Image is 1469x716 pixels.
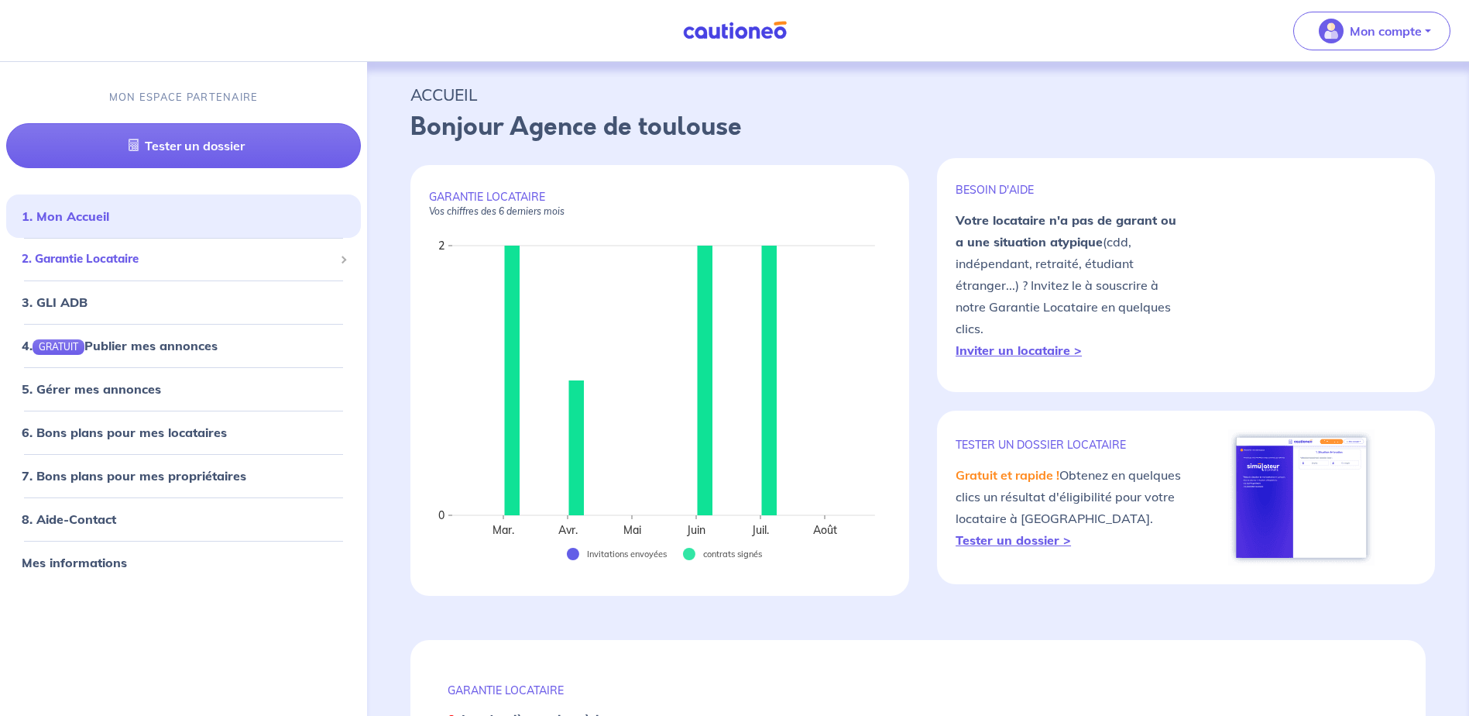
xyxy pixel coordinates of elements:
img: video-gli-new-none.jpg [1186,211,1416,341]
div: 6. Bons plans pour mes locataires [6,417,361,448]
a: Tester un dossier > [956,532,1071,548]
p: GARANTIE LOCATAIRE [429,190,891,218]
p: Obtenez en quelques clics un résultat d'éligibilité pour votre locataire à [GEOGRAPHIC_DATA]. [956,464,1186,551]
div: 7. Bons plans pour mes propriétaires [6,460,361,491]
text: Juil. [751,523,769,537]
text: Avr. [558,523,578,537]
button: illu_account_valid_menu.svgMon compte [1293,12,1450,50]
p: Bonjour Agence de toulouse [410,108,1426,146]
a: 3. GLI ADB [22,294,88,310]
p: BESOIN D'AIDE [956,183,1186,197]
strong: Votre locataire n'a pas de garant ou a une situation atypique [956,212,1176,250]
div: Mes informations [6,547,361,578]
p: Mon compte [1350,22,1422,40]
div: 8. Aide-Contact [6,504,361,535]
p: TESTER un dossier locataire [956,438,1186,452]
p: GARANTIE LOCATAIRE [448,683,1388,697]
a: Inviter un locataire > [956,343,1082,358]
div: 5. Gérer mes annonces [6,373,361,404]
div: 4.GRATUITPublier mes annonces [6,330,361,361]
a: 5. Gérer mes annonces [22,381,161,397]
a: Mes informations [22,555,127,570]
a: Tester un dossier [6,124,361,169]
em: Vos chiffres des 6 derniers mois [429,205,565,217]
span: 2. Garantie Locataire [22,251,334,269]
em: Gratuit et rapide ! [956,467,1059,483]
text: Mai [623,523,641,537]
img: Cautioneo [677,21,793,40]
text: Août [813,523,837,537]
p: ACCUEIL [410,81,1426,108]
p: MON ESPACE PARTENAIRE [109,90,259,105]
img: illu_account_valid_menu.svg [1319,19,1344,43]
div: 2. Garantie Locataire [6,245,361,275]
a: 1. Mon Accueil [22,209,109,225]
div: 1. Mon Accueil [6,201,361,232]
a: 6. Bons plans pour mes locataires [22,425,227,440]
p: (cdd, indépendant, retraité, étudiant étranger...) ? Invitez le à souscrire à notre Garantie Loca... [956,209,1186,361]
text: Juin [686,523,705,537]
img: simulateur.png [1228,429,1375,566]
text: 0 [438,508,444,522]
text: Mar. [493,523,514,537]
a: 8. Aide-Contact [22,511,116,527]
div: 3. GLI ADB [6,287,361,318]
a: 4.GRATUITPublier mes annonces [22,338,218,353]
a: 7. Bons plans pour mes propriétaires [22,468,246,484]
text: 2 [438,239,444,253]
